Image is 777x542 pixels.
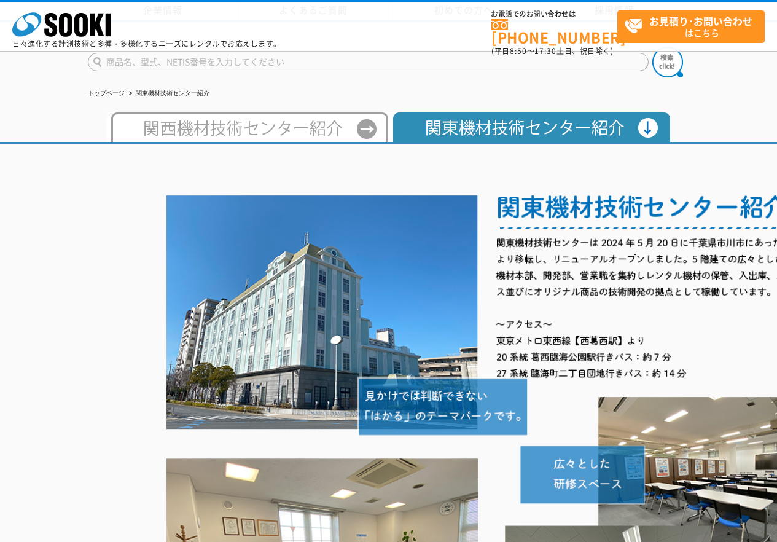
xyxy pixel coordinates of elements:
[491,19,617,44] a: [PHONE_NUMBER]
[534,45,556,57] span: 17:30
[388,130,671,139] a: 関東機材技術センター紹介
[491,10,617,18] span: お電話でのお問い合わせは
[127,87,209,100] li: 関東機材技術センター紹介
[624,11,764,42] span: はこちら
[388,112,671,142] img: 関東機材技術センター紹介
[88,90,125,96] a: トップページ
[491,45,613,57] span: (平日 ～ 土日、祝日除く)
[106,112,388,142] img: 西日本テクニカルセンター紹介
[12,40,281,47] p: 日々進化する計測技術と多種・多様化するニーズにレンタルでお応えします。
[88,53,649,71] input: 商品名、型式、NETIS番号を入力してください
[652,47,683,77] img: btn_search.png
[106,130,388,139] a: 西日本テクニカルセンター紹介
[617,10,765,43] a: お見積り･お問い合わせはこちら
[510,45,527,57] span: 8:50
[649,14,752,28] strong: お見積り･お問い合わせ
